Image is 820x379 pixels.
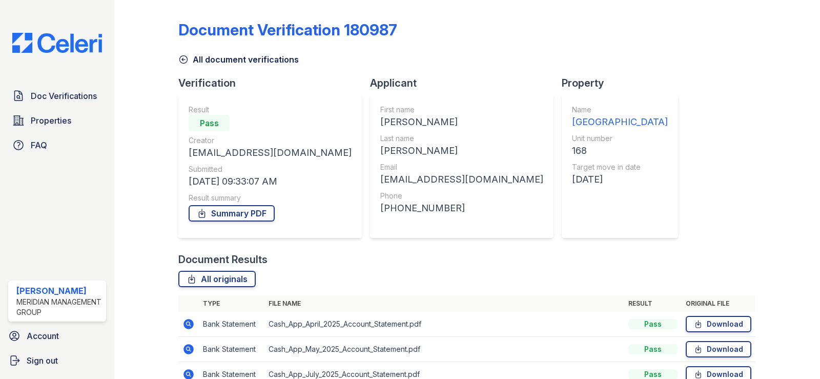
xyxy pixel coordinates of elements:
th: File name [264,295,624,312]
div: Unit number [572,133,668,144]
div: Document Results [178,252,268,267]
div: [GEOGRAPHIC_DATA] [572,115,668,129]
a: All originals [178,271,256,287]
a: Doc Verifications [8,86,106,106]
div: 168 [572,144,668,158]
a: Download [686,341,751,357]
a: Sign out [4,350,110,371]
td: Cash_App_April_2025_Account_Statement.pdf [264,312,624,337]
div: Phone [380,191,543,201]
div: Property [562,76,686,90]
span: Properties [31,114,71,127]
a: Summary PDF [189,205,275,222]
a: All document verifications [178,53,299,66]
div: Result [189,105,352,115]
div: Verification [178,76,370,90]
div: Document Verification 180987 [178,21,397,39]
div: Pass [628,344,678,354]
div: Result summary [189,193,352,203]
div: Pass [628,319,678,329]
div: Last name [380,133,543,144]
a: Properties [8,110,106,131]
a: Download [686,316,751,332]
div: [DATE] 09:33:07 AM [189,174,352,189]
a: Name [GEOGRAPHIC_DATA] [572,105,668,129]
a: Account [4,326,110,346]
a: FAQ [8,135,106,155]
div: First name [380,105,543,115]
td: Bank Statement [199,312,264,337]
div: [DATE] [572,172,668,187]
div: Applicant [370,76,562,90]
div: Pass [189,115,230,131]
div: Meridian Management Group [16,297,102,317]
div: Creator [189,135,352,146]
img: CE_Logo_Blue-a8612792a0a2168367f1c8372b55b34899dd931a85d93a1a3d3e32e68fde9ad4.png [4,33,110,53]
th: Result [624,295,682,312]
td: Cash_App_May_2025_Account_Statement.pdf [264,337,624,362]
td: Bank Statement [199,337,264,362]
div: [PERSON_NAME] [380,115,543,129]
div: [PERSON_NAME] [380,144,543,158]
div: [EMAIL_ADDRESS][DOMAIN_NAME] [189,146,352,160]
div: [PERSON_NAME] [16,285,102,297]
span: FAQ [31,139,47,151]
div: [PHONE_NUMBER] [380,201,543,215]
th: Original file [682,295,755,312]
span: Account [27,330,59,342]
span: Sign out [27,354,58,367]
div: Name [572,105,668,115]
th: Type [199,295,264,312]
span: Doc Verifications [31,90,97,102]
div: Submitted [189,164,352,174]
div: Email [380,162,543,172]
div: Target move in date [572,162,668,172]
div: [EMAIL_ADDRESS][DOMAIN_NAME] [380,172,543,187]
